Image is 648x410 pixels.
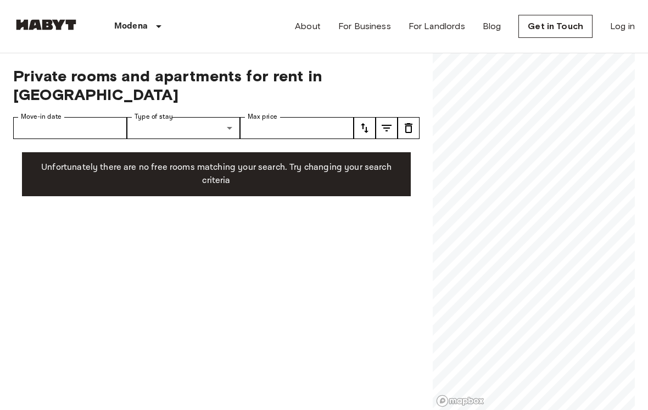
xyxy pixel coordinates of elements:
p: Unfortunately there are no free rooms matching your search. Try changing your search criteria [31,161,402,187]
button: tune [376,117,398,139]
a: Log in [610,20,635,33]
a: For Business [338,20,391,33]
a: Mapbox logo [436,395,484,407]
img: Habyt [13,19,79,30]
label: Move-in date [21,112,62,121]
button: tune [398,117,420,139]
span: Private rooms and apartments for rent in [GEOGRAPHIC_DATA] [13,67,420,104]
a: Get in Touch [518,15,593,38]
a: For Landlords [409,20,465,33]
a: Blog [483,20,501,33]
label: Type of stay [135,112,173,121]
button: tune [354,117,376,139]
input: Choose date [13,117,127,139]
label: Max price [248,112,277,121]
p: Modena [114,20,148,33]
a: About [295,20,321,33]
